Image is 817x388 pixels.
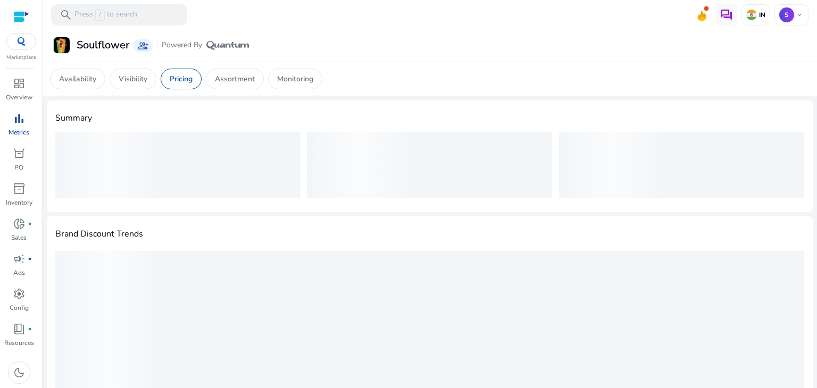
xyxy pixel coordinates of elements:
p: S [779,7,794,22]
span: search [60,9,72,21]
p: Resources [4,338,34,348]
p: Monitoring [277,73,313,85]
div: loading [559,132,804,198]
p: Overview [6,92,32,102]
p: Press to search [74,9,137,21]
p: Pricing [170,73,193,85]
span: / [95,9,105,21]
p: IN [757,11,765,19]
p: Ads [13,268,25,277]
img: in.svg [746,10,757,20]
h3: Soulflower [77,39,129,52]
p: Assortment [215,73,255,85]
p: Availability [59,73,96,85]
span: group_add [138,40,148,51]
span: fiber_manual_record [28,257,32,261]
p: Config [10,303,29,313]
a: group_add [134,39,153,52]
span: fiber_manual_record [28,222,32,226]
span: inventory_2 [13,182,26,195]
span: orders [13,147,26,160]
div: loading [55,132,301,198]
img: QC-logo.svg [12,37,31,46]
span: bar_chart [13,112,26,125]
span: fiber_manual_record [28,327,32,331]
div: loading [307,132,552,198]
p: Sales [11,233,27,242]
span: donut_small [13,217,26,230]
p: Marketplace [6,54,36,62]
span: campaign [13,252,26,265]
p: Visibility [119,73,147,85]
h4: Brand Discount Trends [55,229,143,239]
p: Metrics [9,128,29,137]
span: dark_mode [13,366,26,379]
img: Soulflower [54,37,70,53]
span: dashboard [13,77,26,90]
span: book_4 [13,323,26,335]
span: keyboard_arrow_down [795,11,804,19]
h4: Summary [55,113,804,123]
span: settings [13,288,26,300]
span: Powered By [162,40,202,50]
p: Inventory [6,198,32,207]
p: PO [14,163,23,172]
